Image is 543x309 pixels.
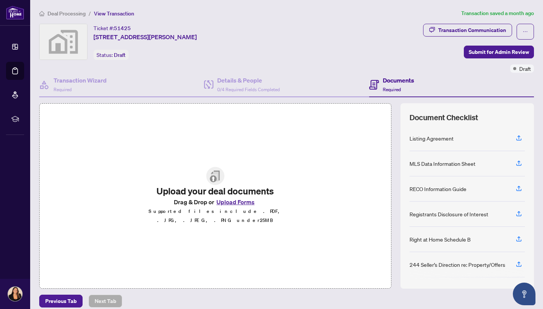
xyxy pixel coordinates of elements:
[8,287,22,301] img: Profile Icon
[410,260,505,269] div: 244 Seller’s Direction re: Property/Offers
[6,6,24,20] img: logo
[45,295,77,307] span: Previous Tab
[464,46,534,58] button: Submit for Admin Review
[89,9,91,18] li: /
[94,50,129,60] div: Status:
[206,167,224,185] img: File Upload
[48,10,86,17] span: Deal Processing
[143,185,288,197] h2: Upload your deal documents
[94,24,131,32] div: Ticket #:
[217,87,280,92] span: 0/4 Required Fields Completed
[137,161,294,231] span: File UploadUpload your deal documentsDrag & Drop orUpload FormsSupported files include .PDF, .JPG...
[410,159,476,168] div: MLS Data Information Sheet
[143,207,288,225] p: Supported files include .PDF, .JPG, .JPEG, .PNG under 25 MB
[94,10,134,17] span: View Transaction
[513,283,535,305] button: Open asap
[174,197,257,207] span: Drag & Drop or
[423,24,512,37] button: Transaction Communication
[54,76,107,85] h4: Transaction Wizard
[523,29,528,34] span: ellipsis
[214,197,257,207] button: Upload Forms
[410,210,488,218] div: Registrants Disclosure of Interest
[410,235,471,243] div: Right at Home Schedule B
[383,87,401,92] span: Required
[94,32,197,41] span: [STREET_ADDRESS][PERSON_NAME]
[410,134,454,142] div: Listing Agreement
[383,76,414,85] h4: Documents
[469,46,529,58] span: Submit for Admin Review
[39,295,83,307] button: Previous Tab
[39,11,44,16] span: home
[461,9,534,18] article: Transaction saved a month ago
[54,87,72,92] span: Required
[114,52,126,58] span: Draft
[89,295,122,307] button: Next Tab
[114,25,131,32] span: 51425
[410,185,466,193] div: RECO Information Guide
[217,76,280,85] h4: Details & People
[410,112,478,123] span: Document Checklist
[40,24,87,60] img: svg%3e
[438,24,506,36] div: Transaction Communication
[519,64,531,73] span: Draft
